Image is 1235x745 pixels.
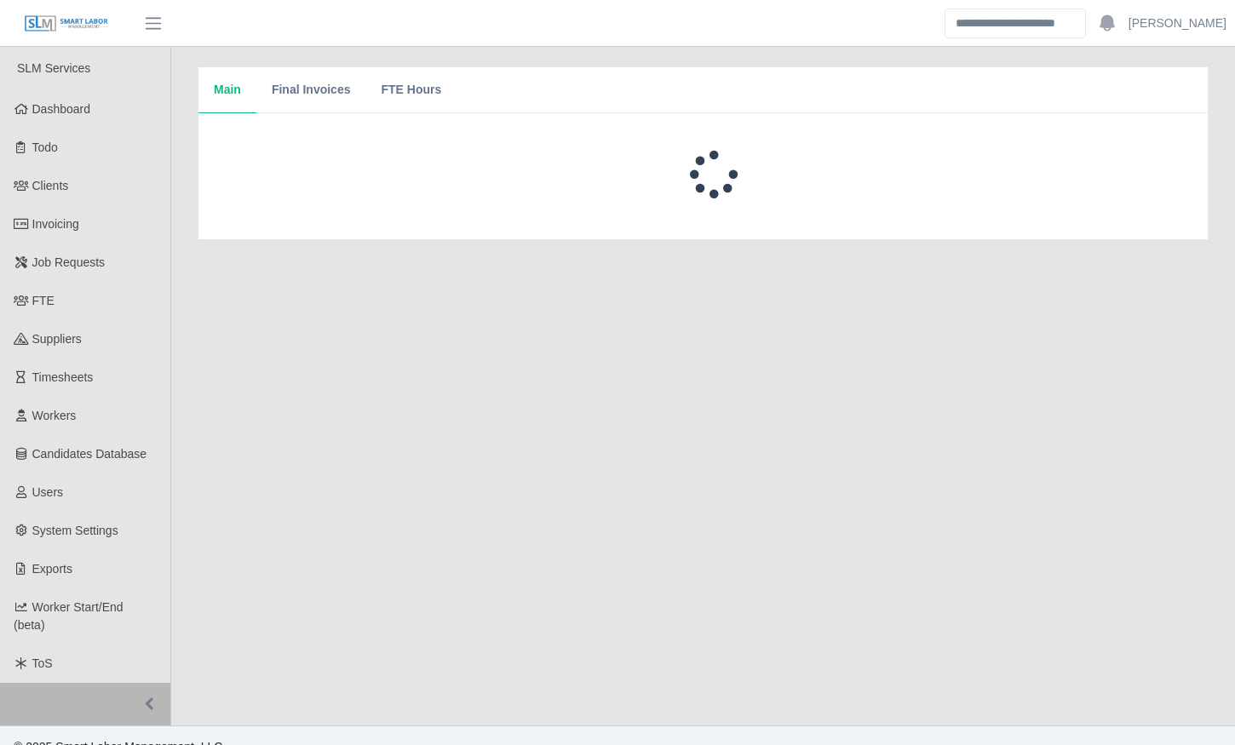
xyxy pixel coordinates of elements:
span: ToS [32,656,53,670]
span: SLM Services [17,61,90,75]
span: Users [32,485,64,499]
span: Invoicing [32,217,79,231]
span: Worker Start/End (beta) [14,600,123,632]
span: FTE [32,294,55,307]
a: [PERSON_NAME] [1129,14,1226,32]
span: Suppliers [32,332,82,346]
img: SLM Logo [24,14,109,33]
button: FTE Hours [365,67,457,113]
span: System Settings [32,524,118,537]
button: Main [198,67,256,113]
span: Workers [32,409,77,422]
span: Timesheets [32,370,94,384]
input: Search [945,9,1086,38]
span: Todo [32,140,58,154]
span: Clients [32,179,69,192]
span: Candidates Database [32,447,147,461]
span: Job Requests [32,255,106,269]
span: Exports [32,562,72,576]
button: Final Invoices [256,67,366,113]
span: Dashboard [32,102,91,116]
